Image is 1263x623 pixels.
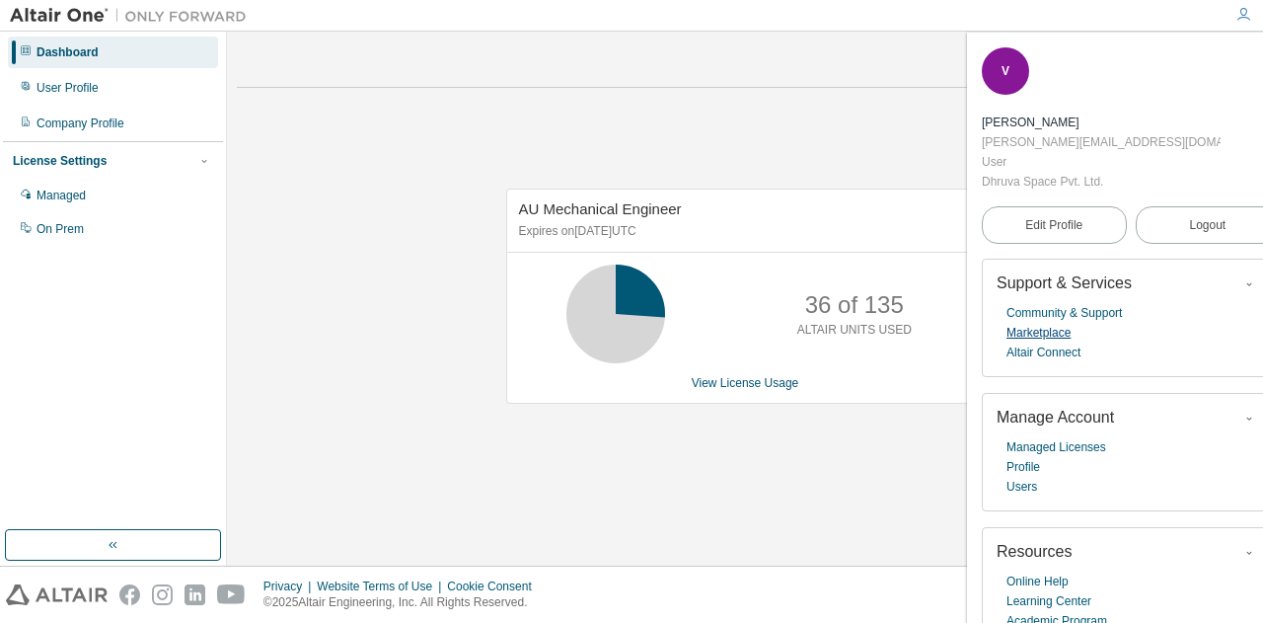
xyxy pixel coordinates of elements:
img: instagram.svg [152,584,173,605]
span: Resources [997,543,1072,560]
a: Learning Center [1006,591,1091,611]
a: Users [1006,477,1037,497]
span: V [1002,64,1009,78]
a: Profile [1006,457,1040,477]
img: linkedin.svg [185,584,205,605]
img: youtube.svg [217,584,246,605]
div: On Prem [37,221,84,237]
img: facebook.svg [119,584,140,605]
span: Edit Profile [1025,217,1082,233]
a: Community & Support [1006,303,1122,323]
div: Cookie Consent [447,579,543,594]
div: Privacy [263,579,317,594]
div: Dhruva Space Pvt. Ltd. [982,172,1221,192]
span: Manage Account [997,409,1114,426]
div: Website Terms of Use [317,579,447,594]
div: [PERSON_NAME][EMAIL_ADDRESS][DOMAIN_NAME] [982,132,1221,152]
p: © 2025 Altair Engineering, Inc. All Rights Reserved. [263,594,544,611]
a: Marketplace [1006,323,1071,343]
img: altair_logo.svg [6,584,108,605]
img: Altair One [10,6,257,26]
span: Logout [1189,215,1226,235]
div: User [982,152,1221,172]
div: Company Profile [37,116,124,131]
span: Support & Services [997,274,1132,291]
div: Vikranth Jonna [982,113,1221,132]
p: ALTAIR UNITS USED [797,322,912,339]
span: AU Mechanical Engineer [519,200,682,217]
p: Expires on [DATE] UTC [519,223,967,240]
div: Dashboard [37,44,99,60]
div: Managed [37,188,86,203]
div: License Settings [13,153,107,169]
div: User Profile [37,80,99,96]
a: View License Usage [692,376,799,390]
a: Edit Profile [982,206,1127,244]
p: 36 of 135 [805,288,904,322]
a: Online Help [1006,572,1069,591]
a: Altair Connect [1006,343,1080,362]
a: Managed Licenses [1006,437,1106,457]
